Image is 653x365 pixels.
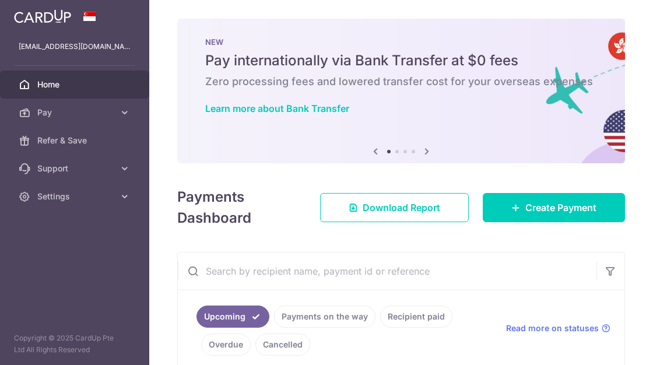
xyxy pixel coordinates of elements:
a: Upcoming [196,306,269,328]
a: Create Payment [483,193,625,222]
p: [EMAIL_ADDRESS][DOMAIN_NAME] [19,41,131,52]
span: Read more on statuses [506,322,599,334]
input: Search by recipient name, payment id or reference [178,252,596,290]
img: Bank transfer banner [177,19,625,163]
span: Home [37,79,114,90]
span: Refer & Save [37,135,114,146]
span: Support [37,163,114,174]
a: Overdue [201,334,251,356]
p: NEW [205,37,597,47]
img: CardUp [14,9,71,23]
span: Download Report [363,201,440,215]
span: Pay [37,107,114,118]
a: Cancelled [255,334,310,356]
span: Create Payment [525,201,596,215]
a: Recipient paid [380,306,452,328]
h5: Pay internationally via Bank Transfer at $0 fees [205,51,597,70]
span: Settings [37,191,114,202]
a: Read more on statuses [506,322,610,334]
a: Learn more about Bank Transfer [205,103,349,114]
h4: Payments Dashboard [177,187,299,229]
h6: Zero processing fees and lowered transfer cost for your overseas expenses [205,75,597,89]
a: Download Report [320,193,469,222]
a: Payments on the way [274,306,375,328]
